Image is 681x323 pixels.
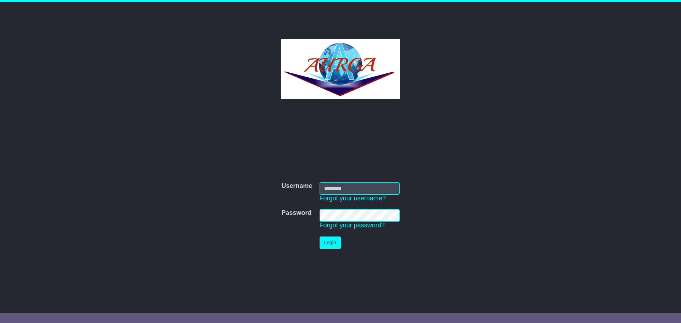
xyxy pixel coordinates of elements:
[281,182,312,190] label: Username
[281,39,400,99] img: AURGA
[320,195,386,202] a: Forgot your username?
[320,236,341,249] button: Login
[281,209,311,217] label: Password
[320,222,385,229] a: Forgot your password?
